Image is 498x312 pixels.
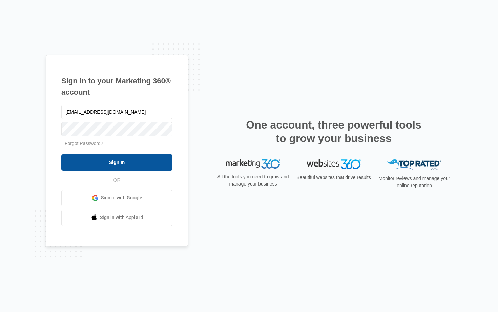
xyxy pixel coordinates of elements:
input: Email [61,105,172,119]
span: Sign in with Google [101,194,142,201]
a: Sign in with Apple Id [61,210,172,226]
h1: Sign in to your Marketing 360® account [61,75,172,98]
span: Sign in with Apple Id [100,214,143,221]
a: Forgot Password? [65,141,103,146]
p: Beautiful websites that drive results [296,174,372,181]
img: Marketing 360 [226,159,280,169]
img: Websites 360 [307,159,361,169]
img: Top Rated Local [387,159,441,171]
span: OR [109,177,125,184]
p: All the tools you need to grow and manage your business [215,173,291,188]
p: Monitor reviews and manage your online reputation [376,175,452,189]
h2: One account, three powerful tools to grow your business [244,118,423,145]
a: Sign in with Google [61,190,172,206]
input: Sign In [61,154,172,171]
